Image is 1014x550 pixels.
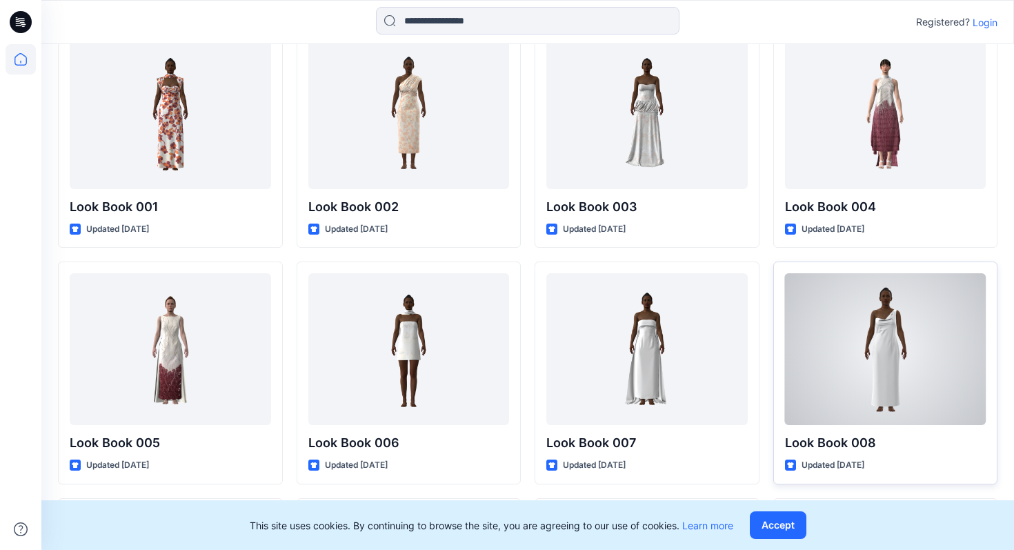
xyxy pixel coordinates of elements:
[308,37,510,189] a: Look Book 002
[325,222,388,237] p: Updated [DATE]
[70,37,271,189] a: Look Book 001
[682,520,733,531] a: Learn more
[563,222,626,237] p: Updated [DATE]
[750,511,806,539] button: Accept
[70,273,271,425] a: Look Book 005
[785,197,986,217] p: Look Book 004
[70,197,271,217] p: Look Book 001
[563,458,626,473] p: Updated [DATE]
[86,222,149,237] p: Updated [DATE]
[973,15,997,30] p: Login
[70,433,271,453] p: Look Book 005
[308,197,510,217] p: Look Book 002
[546,37,748,189] a: Look Book 003
[325,458,388,473] p: Updated [DATE]
[86,458,149,473] p: Updated [DATE]
[785,273,986,425] a: Look Book 008
[802,222,864,237] p: Updated [DATE]
[546,273,748,425] a: Look Book 007
[546,197,748,217] p: Look Book 003
[802,458,864,473] p: Updated [DATE]
[785,37,986,189] a: Look Book 004
[308,273,510,425] a: Look Book 006
[546,433,748,453] p: Look Book 007
[250,518,733,533] p: This site uses cookies. By continuing to browse the site, you are agreeing to our use of cookies.
[916,14,970,30] p: Registered?
[308,433,510,453] p: Look Book 006
[785,433,986,453] p: Look Book 008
